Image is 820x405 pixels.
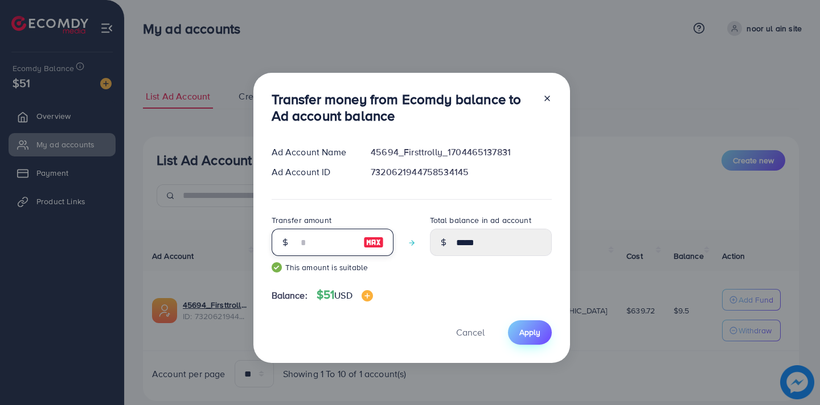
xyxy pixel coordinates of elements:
[272,262,393,273] small: This amount is suitable
[363,235,384,249] img: image
[263,146,362,159] div: Ad Account Name
[362,146,560,159] div: 45694_Firsttrolly_1704465137831
[272,262,282,272] img: guide
[508,320,552,345] button: Apply
[263,166,362,179] div: Ad Account ID
[272,91,534,124] h3: Transfer money from Ecomdy balance to Ad account balance
[272,289,307,302] span: Balance:
[362,290,373,301] img: image
[519,327,540,338] span: Apply
[456,326,485,338] span: Cancel
[334,289,352,301] span: USD
[362,166,560,179] div: 7320621944758534145
[430,214,531,226] label: Total balance in ad account
[442,320,499,345] button: Cancel
[317,288,373,302] h4: $51
[272,214,331,226] label: Transfer amount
